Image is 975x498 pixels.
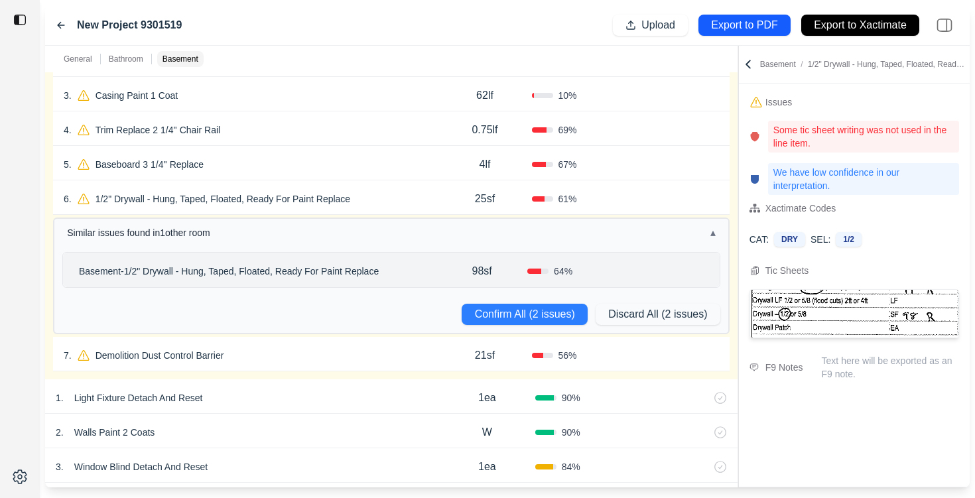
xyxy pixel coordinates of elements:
p: 5 . [64,158,72,171]
span: 56 % [558,349,577,362]
img: confidence-issue.svg [749,174,760,184]
img: toggle sidebar [13,13,27,27]
p: 1ea [478,459,496,475]
button: Similar issues found in1other room▴ [54,219,728,247]
div: Xactimate Codes [765,200,836,216]
span: 90 % [562,426,580,439]
p: 1 . [56,391,64,405]
p: W [482,424,492,440]
p: Trim Replace 2 1/4'' Chair Rail [90,121,226,139]
p: 21sf [475,347,495,363]
div: DRY [774,232,805,247]
p: 6 . [64,192,72,206]
p: 0.75lf [472,122,497,138]
p: 1ea [478,390,496,406]
div: Tic Sheets [765,263,809,279]
p: 1/2" Drywall - Hung, Taped, Floated, Ready For Paint Replace [90,190,356,208]
p: Light Fixture Detach And Reset [69,389,208,407]
span: 69 % [558,123,577,137]
span: 90 % [562,391,580,405]
p: Walls Paint 2 Coats [69,423,161,442]
p: Bathroom [109,54,143,64]
p: Demolition Dust Control Barrier [90,346,229,365]
p: 3 . [64,89,72,102]
img: right-panel.svg [930,11,959,40]
div: 1/2 [836,232,862,247]
span: / [796,60,808,69]
button: Upload [613,15,688,36]
p: Basement [760,59,967,70]
span: 64 % [554,265,572,278]
p: Window Blind Detach And Reset [69,458,214,476]
p: Some tic sheet writing was not used in the line item. [768,121,959,153]
div: F9 Notes [765,359,803,375]
p: Baseboard 3 1/4'' Replace [90,155,209,174]
p: Text here will be exported as an F9 note. [822,354,959,381]
p: Basement [162,54,198,64]
p: General [64,54,92,64]
p: Export to Xactimate [814,18,907,33]
p: 25sf [475,191,495,207]
p: 2 . [56,426,64,439]
span: Basement - [79,266,124,277]
p: 3 . [56,460,64,473]
p: Casing Paint 1 Coat [90,86,184,105]
span: 61 % [558,192,577,206]
p: SEL: [811,233,830,246]
label: New Project 9301519 [77,17,182,33]
button: Confirm All (2 issues) [462,304,588,325]
img: line-name-issue.svg [749,131,760,142]
p: 1/2" Drywall - Hung, Taped, Floated, Ready For Paint Replace [74,262,384,280]
div: Issues [765,94,792,110]
p: 62lf [476,88,493,103]
p: 7 . [64,349,72,362]
span: ▴ [710,225,716,241]
span: 84 % [562,460,580,473]
button: Discard All (2 issues) [596,304,720,325]
p: CAT: [749,233,769,246]
p: 4lf [480,156,491,172]
p: 98sf [472,263,492,279]
span: 67 % [558,158,577,171]
p: 4 . [64,123,72,137]
span: Similar issues found in 1 other room [67,226,210,239]
button: Export to PDF [698,15,791,36]
button: Export to Xactimate [801,15,919,36]
p: We have low confidence in our interpretation. [768,163,959,195]
p: Export to PDF [711,18,777,33]
p: Upload [641,18,675,33]
img: Cropped Image [750,290,958,338]
span: 10 % [558,89,577,102]
img: comment [749,363,759,371]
